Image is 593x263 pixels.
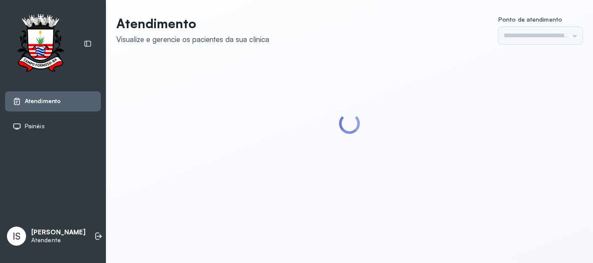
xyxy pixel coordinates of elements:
[116,35,269,44] div: Visualize e gerencie os pacientes da sua clínica
[9,14,72,74] img: Logotipo do estabelecimento
[31,237,86,244] p: Atendente
[31,228,86,237] p: [PERSON_NAME]
[25,123,45,130] span: Painéis
[116,16,269,31] p: Atendimento
[498,16,562,23] span: Ponto de atendimento
[25,97,61,105] span: Atendimento
[13,97,93,106] a: Atendimento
